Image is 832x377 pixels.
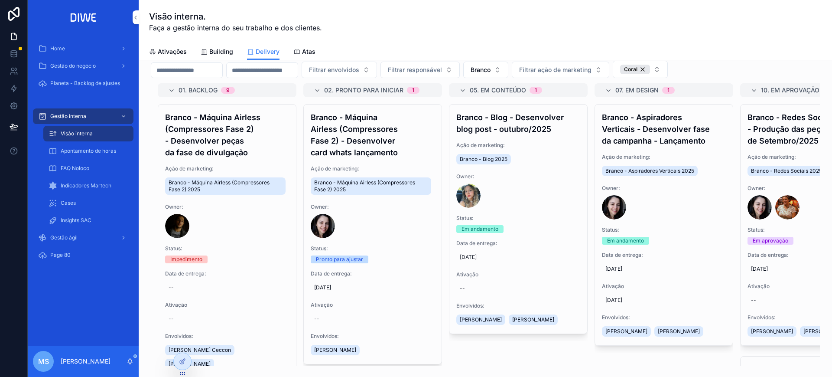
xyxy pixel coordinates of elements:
[50,113,86,120] span: Gestão interna
[460,156,507,163] span: Branco - Blog 2025
[412,87,414,94] div: 1
[149,23,322,33] span: Faça a gestão interna do seu trabalho e dos clientes.
[33,108,133,124] a: Gestão interna
[753,237,788,245] div: Em aprovação
[169,179,282,193] span: Branco - Máquina Airless (Compressores Fase 2) 2025
[519,66,591,74] span: Filtrar ação de marketing
[602,111,726,147] h4: Branco - Aspiradores Verticais - Desenvolver fase da campanha - Lançamento
[293,44,315,61] a: Atas
[33,58,133,74] a: Gestão do negócio
[595,104,733,346] a: Branco - Aspiradores Verticais - Desenvolver fase da campanha - LançamentoAção de marketing:Branc...
[388,66,442,74] span: Filtrar responsável
[602,226,726,233] span: Status:
[165,333,289,340] span: Envolvidos:
[314,284,431,291] span: [DATE]
[68,10,99,24] img: App logo
[602,252,726,259] span: Data de entrega:
[303,104,442,364] a: Branco - Máquina Airless (Compressores Fase 2) - Desenvolver card whats lançamentoAção de marketi...
[620,65,650,74] button: Unselect 8
[302,47,315,56] span: Atas
[456,142,580,149] span: Ação de marketing:
[615,86,659,95] span: 07. Em design
[50,234,78,241] span: Gestão ágil
[38,356,49,367] span: MS
[607,237,644,245] div: Em andamento
[456,215,580,222] span: Status:
[324,86,403,95] span: 02. Pronto para iniciar
[43,195,133,211] a: Cases
[605,328,647,335] span: [PERSON_NAME]
[751,328,793,335] span: [PERSON_NAME]
[149,10,322,23] h1: Visão interna.
[311,245,435,252] span: Status:
[456,173,580,180] span: Owner:
[314,315,319,322] div: --
[512,62,609,78] button: Select Button
[33,247,133,263] a: Page 80
[471,66,491,74] span: Branco
[456,240,580,247] span: Data de entrega:
[602,185,726,192] span: Owner:
[61,182,111,189] span: Indicadores Martech
[605,297,722,304] span: [DATE]
[512,316,554,323] span: [PERSON_NAME]
[33,230,133,246] a: Gestão ágil
[461,225,498,233] div: Em andamento
[456,111,580,135] h4: Branco - Blog - Desenvolver blog post - outubro/2025
[311,111,435,158] h4: Branco - Máquina Airless (Compressores Fase 2) - Desenvolver card whats lançamento
[460,285,465,292] div: --
[50,62,96,69] span: Gestão do negócio
[314,179,428,193] span: Branco - Máquina Airless (Compressores Fase 2) 2025
[456,302,580,309] span: Envolvidos:
[165,302,289,308] span: Ativação
[624,66,637,73] span: Coral
[535,87,537,94] div: 1
[309,66,359,74] span: Filtrar envolvidos
[165,245,289,252] span: Status:
[302,62,377,78] button: Select Button
[165,111,289,158] h4: Branco - Máquina Airless (Compressores Fase 2) - Desenvolver peças da fase de divulgação
[751,167,822,174] span: Branco - Redes Sociais 2025
[43,178,133,193] a: Indicadores Martech
[61,357,110,366] p: [PERSON_NAME]
[201,44,233,61] a: Building
[449,104,588,334] a: Branco - Blog - Desenvolver blog post - outubro/2025Ação de marketing:Branco - Blog 2025Owner:Sta...
[50,252,71,259] span: Page 80
[311,333,435,340] span: Envolvidos:
[463,62,508,78] button: Select Button
[165,165,289,172] span: Ação de marketing:
[751,297,756,304] div: --
[158,47,187,56] span: Ativações
[43,213,133,228] a: Insights SAC
[605,167,694,174] span: Branco - Aspiradores Verticais 2025
[602,314,726,321] span: Envolvidos:
[165,203,289,210] span: Owner:
[33,41,133,56] a: Home
[61,217,91,224] span: Insights SAC
[761,86,819,95] span: 10. Em aprovação
[380,62,460,78] button: Select Button
[256,47,279,56] span: Delivery
[169,315,174,322] div: --
[667,87,669,94] div: 1
[316,256,363,263] div: Pronto para ajustar
[169,361,211,367] span: [PERSON_NAME]
[61,200,76,207] span: Cases
[460,254,577,261] span: [DATE]
[226,87,230,94] div: 9
[613,61,668,78] button: Select Button
[50,80,120,87] span: Planeta - Backlog de ajustes
[602,154,726,161] span: Ação de marketing:
[169,347,231,354] span: [PERSON_NAME] Ceccon
[311,203,435,210] span: Owner:
[169,284,174,291] div: --
[61,148,116,154] span: Apontamento de horas
[605,266,722,272] span: [DATE]
[149,44,187,61] a: Ativações
[658,328,700,335] span: [PERSON_NAME]
[209,47,233,56] span: Building
[247,44,279,60] a: Delivery
[43,161,133,176] a: FAQ Noloco
[311,270,435,277] span: Data de entrega:
[33,75,133,91] a: Planeta - Backlog de ajustes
